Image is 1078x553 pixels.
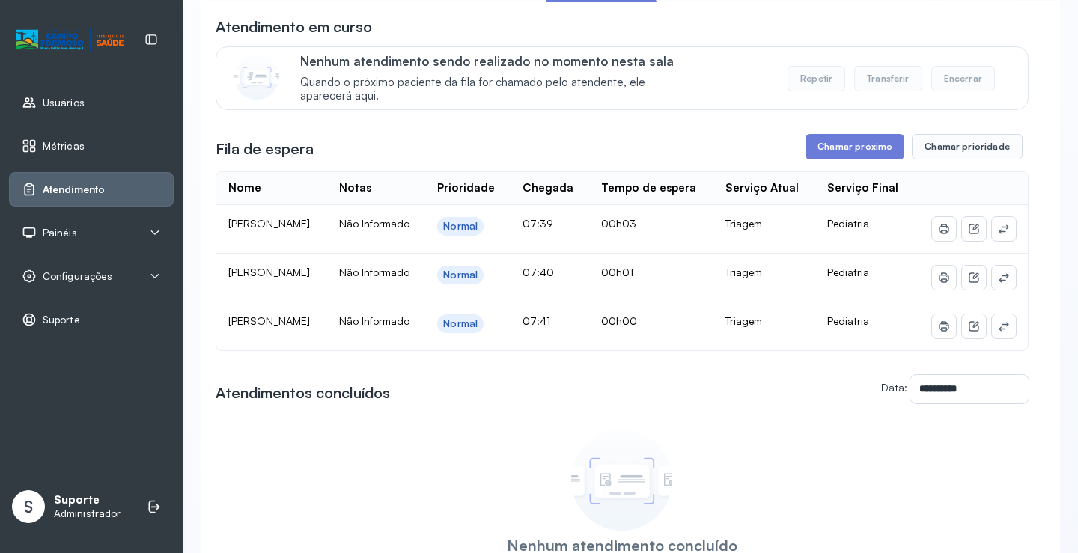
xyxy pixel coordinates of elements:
[228,217,310,230] span: [PERSON_NAME]
[725,181,799,195] div: Serviço Atual
[339,181,371,195] div: Notas
[300,53,696,69] p: Nenhum atendimento sendo realizado no momento nesta sala
[216,16,372,37] h3: Atendimento em curso
[43,97,85,109] span: Usuários
[827,266,869,278] span: Pediatria
[339,266,409,278] span: Não Informado
[437,181,495,195] div: Prioridade
[22,138,161,153] a: Métricas
[443,220,478,233] div: Normal
[523,181,573,195] div: Chegada
[43,140,85,153] span: Métricas
[443,317,478,330] div: Normal
[725,217,803,230] div: Triagem
[788,66,845,91] button: Repetir
[725,314,803,328] div: Triagem
[881,381,907,394] label: Data:
[22,182,161,197] a: Atendimento
[43,183,105,196] span: Atendimento
[523,217,553,230] span: 07:39
[300,76,696,104] span: Quando o próximo paciente da fila for chamado pelo atendente, ele aparecerá aqui.
[827,314,869,327] span: Pediatria
[827,181,898,195] div: Serviço Final
[228,314,310,327] span: [PERSON_NAME]
[827,217,869,230] span: Pediatria
[16,28,124,52] img: Logotipo do estabelecimento
[43,270,112,283] span: Configurações
[443,269,478,281] div: Normal
[234,55,279,100] img: Imagem de CalloutCard
[523,266,554,278] span: 07:40
[22,95,161,110] a: Usuários
[601,266,633,278] span: 00h01
[912,134,1023,159] button: Chamar prioridade
[806,134,904,159] button: Chamar próximo
[571,430,672,531] img: Imagem de empty state
[523,314,550,327] span: 07:41
[339,314,409,327] span: Não Informado
[228,266,310,278] span: [PERSON_NAME]
[854,66,922,91] button: Transferir
[216,382,390,403] h3: Atendimentos concluídos
[601,314,637,327] span: 00h00
[228,181,261,195] div: Nome
[507,538,737,552] h3: Nenhum atendimento concluído
[54,507,121,520] p: Administrador
[725,266,803,279] div: Triagem
[43,314,80,326] span: Suporte
[43,227,77,239] span: Painéis
[931,66,995,91] button: Encerrar
[601,217,636,230] span: 00h03
[54,493,121,507] p: Suporte
[601,181,696,195] div: Tempo de espera
[216,138,314,159] h3: Fila de espera
[339,217,409,230] span: Não Informado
